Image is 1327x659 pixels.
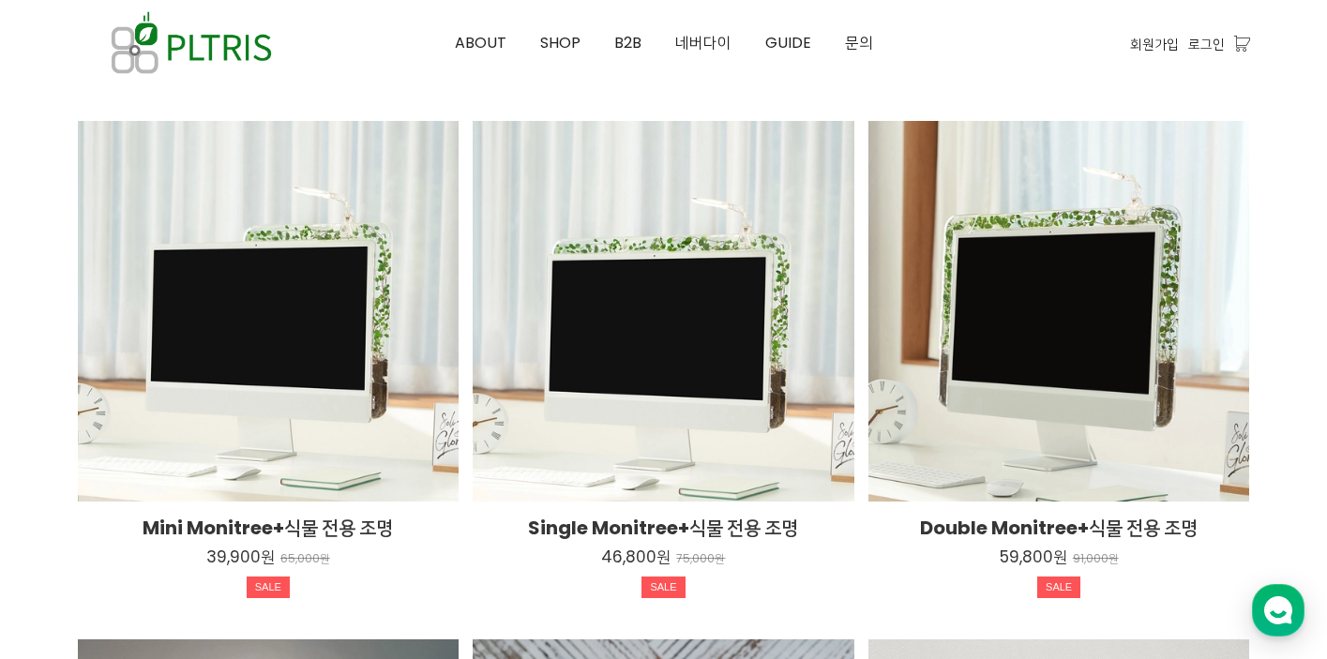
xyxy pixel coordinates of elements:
p: 59,800원 [1000,547,1067,567]
span: 문의 [845,32,873,53]
span: 홈 [59,532,70,547]
h2: Mini Monitree+식물 전용 조명 [78,515,460,541]
a: 네버다이 [658,1,748,85]
a: 문의 [828,1,890,85]
a: SHOP [523,1,597,85]
h2: Single Monitree+식물 전용 조명 [473,515,854,541]
a: Single Monitree+식물 전용 조명 46,800원 75,000원 SALE [473,515,854,606]
a: ABOUT [438,1,523,85]
span: 대화 [172,532,194,547]
span: B2B [614,32,641,53]
a: Double Monitree+식물 전용 조명 59,800원 91,000원 SALE [868,515,1250,606]
span: 설정 [290,532,312,547]
p: 75,000원 [676,552,725,566]
span: GUIDE [765,32,811,53]
div: SALE [1037,577,1080,599]
p: 91,000원 [1073,552,1119,566]
div: SALE [641,577,685,599]
span: SHOP [540,32,581,53]
a: 로그인 [1188,34,1225,54]
p: 46,800원 [601,547,671,567]
div: SALE [247,577,290,599]
a: 회원가입 [1130,34,1179,54]
p: 39,900원 [206,547,275,567]
a: 대화 [124,503,242,550]
h2: Double Monitree+식물 전용 조명 [868,515,1250,541]
a: 홈 [6,503,124,550]
a: 설정 [242,503,360,550]
span: ABOUT [455,32,506,53]
a: B2B [597,1,658,85]
a: GUIDE [748,1,828,85]
span: 네버다이 [675,32,731,53]
p: 65,000원 [280,552,330,566]
a: Mini Monitree+식물 전용 조명 39,900원 65,000원 SALE [78,515,460,606]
